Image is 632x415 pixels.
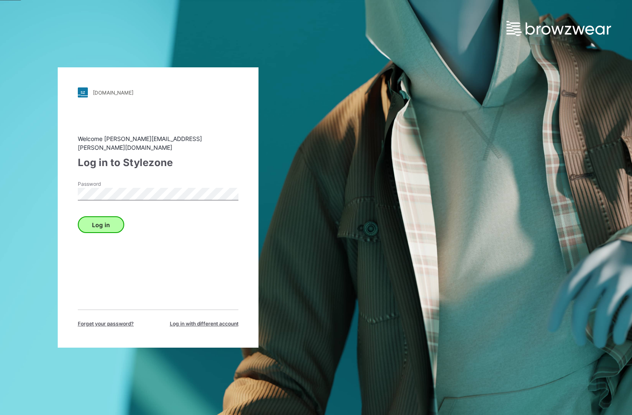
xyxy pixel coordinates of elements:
[78,87,88,97] img: stylezone-logo.562084cfcfab977791bfbf7441f1a819.svg
[78,180,136,188] label: Password
[78,87,238,97] a: [DOMAIN_NAME]
[93,90,133,96] div: [DOMAIN_NAME]
[78,134,238,152] div: Welcome [PERSON_NAME][EMAIL_ADDRESS][PERSON_NAME][DOMAIN_NAME]
[507,21,611,36] img: browzwear-logo.e42bd6dac1945053ebaf764b6aa21510.svg
[78,216,124,233] button: Log in
[78,155,238,170] div: Log in to Stylezone
[78,320,134,328] span: Forget your password?
[170,320,238,328] span: Log in with different account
